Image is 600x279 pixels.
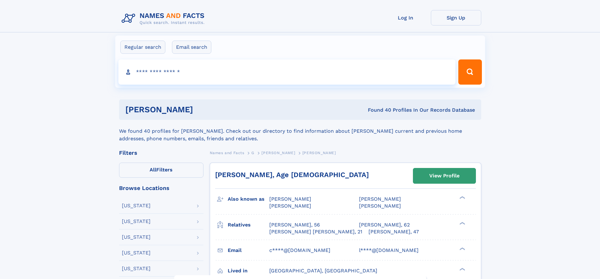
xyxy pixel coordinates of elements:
[269,203,311,209] span: [PERSON_NAME]
[269,221,320,228] a: [PERSON_NAME], 56
[359,221,410,228] a: [PERSON_NAME], 62
[429,169,460,183] div: View Profile
[458,59,482,85] button: Search Button
[172,41,211,54] label: Email search
[458,247,466,251] div: ❯
[261,149,295,157] a: [PERSON_NAME]
[122,235,151,240] div: [US_STATE]
[269,228,362,235] a: [PERSON_NAME] [PERSON_NAME], 21
[302,151,336,155] span: [PERSON_NAME]
[119,120,481,142] div: We found 40 profiles for [PERSON_NAME]. Check out our directory to find information about [PERSON...
[251,149,254,157] a: G
[122,203,151,208] div: [US_STATE]
[119,150,203,156] div: Filters
[228,245,269,256] h3: Email
[369,228,419,235] a: [PERSON_NAME], 47
[458,196,466,200] div: ❯
[359,196,401,202] span: [PERSON_NAME]
[215,171,369,179] a: [PERSON_NAME], Age [DEMOGRAPHIC_DATA]
[458,267,466,271] div: ❯
[458,221,466,225] div: ❯
[150,167,156,173] span: All
[118,59,456,85] input: search input
[120,41,165,54] label: Regular search
[122,266,151,271] div: [US_STATE]
[122,219,151,224] div: [US_STATE]
[228,220,269,230] h3: Relatives
[380,10,431,25] a: Log In
[280,107,475,114] div: Found 40 Profiles In Our Records Database
[261,151,295,155] span: [PERSON_NAME]
[228,194,269,204] h3: Also known as
[122,250,151,255] div: [US_STATE]
[119,185,203,191] div: Browse Locations
[125,106,281,114] h1: [PERSON_NAME]
[359,203,401,209] span: [PERSON_NAME]
[119,163,203,178] label: Filters
[413,168,476,183] a: View Profile
[228,265,269,276] h3: Lived in
[210,149,244,157] a: Names and Facts
[251,151,254,155] span: G
[269,196,311,202] span: [PERSON_NAME]
[431,10,481,25] a: Sign Up
[269,268,377,274] span: [GEOGRAPHIC_DATA], [GEOGRAPHIC_DATA]
[119,10,210,27] img: Logo Names and Facts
